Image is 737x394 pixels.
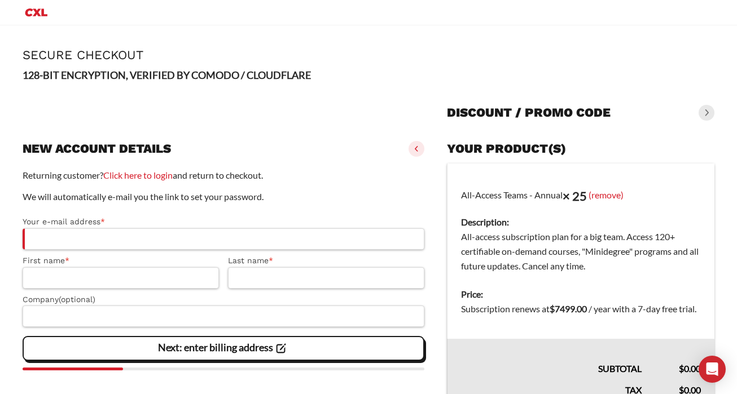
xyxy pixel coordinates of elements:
label: Company [23,293,424,306]
span: $ [550,303,555,314]
vaadin-button: Next: enter billing address [23,336,424,361]
h3: New account details [23,141,171,157]
span: / year with a 7-day free trial [589,303,695,314]
span: $ [679,363,684,374]
strong: × 25 [563,188,587,203]
div: Open Intercom Messenger [699,356,726,383]
td: All-Access Teams - Annual [447,163,714,281]
bdi: 7499.00 [550,303,587,314]
label: Your e-mail address [23,215,424,228]
span: Subscription renews at . [461,303,696,314]
p: We will automatically e-mail you the link to set your password. [23,189,424,204]
span: (optional) [59,295,95,304]
dt: Price: [461,287,701,302]
h3: Discount / promo code [447,105,611,121]
label: Last name [228,254,424,267]
dt: Description: [461,215,701,229]
label: First name [23,254,219,267]
dd: All-access subscription plan for a big team. Access 120+ certifiable on-demand courses, "Minidegr... [461,229,701,273]
h1: Secure Checkout [23,48,714,62]
bdi: 0.00 [679,363,701,374]
strong: 128-BIT ENCRYPTION, VERIFIED BY COMODO / CLOUDFLARE [23,69,311,81]
p: Returning customer? and return to checkout. [23,168,424,183]
a: (remove) [589,189,624,200]
a: Click here to login [103,170,173,180]
th: Subtotal [447,339,655,376]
